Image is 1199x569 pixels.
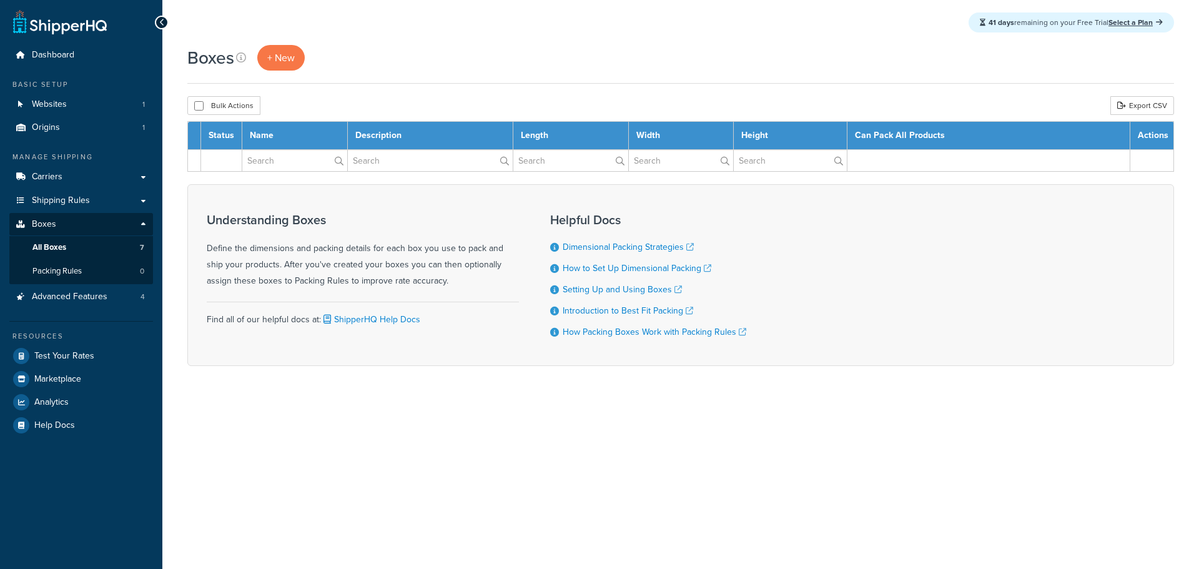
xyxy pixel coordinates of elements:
[34,351,94,362] span: Test Your Rates
[141,292,145,302] span: 4
[32,195,90,206] span: Shipping Rules
[267,51,295,65] span: + New
[201,122,242,150] th: Status
[9,391,153,413] a: Analytics
[207,213,519,289] div: Define the dimensions and packing details for each box you use to pack and ship your products. Af...
[989,17,1014,28] strong: 41 days
[9,345,153,367] a: Test Your Rates
[142,99,145,110] span: 1
[9,93,153,116] li: Websites
[207,302,519,328] div: Find all of our helpful docs at:
[9,44,153,67] a: Dashboard
[1130,122,1174,150] th: Actions
[9,285,153,309] li: Advanced Features
[32,266,82,277] span: Packing Rules
[32,292,107,302] span: Advanced Features
[563,283,682,296] a: Setting Up and Using Boxes
[563,262,711,275] a: How to Set Up Dimensional Packing
[9,368,153,390] a: Marketplace
[563,240,694,254] a: Dimensional Packing Strategies
[9,331,153,342] div: Resources
[242,150,347,171] input: Search
[9,236,153,259] a: All Boxes 7
[9,414,153,437] a: Help Docs
[734,122,847,150] th: Height
[9,213,153,236] a: Boxes
[563,304,693,317] a: Introduction to Best Fit Packing
[34,397,69,408] span: Analytics
[347,122,513,150] th: Description
[9,189,153,212] a: Shipping Rules
[734,150,847,171] input: Search
[1110,96,1174,115] a: Export CSV
[242,122,348,150] th: Name
[13,9,107,34] a: ShipperHQ Home
[34,374,81,385] span: Marketplace
[629,150,734,171] input: Search
[9,236,153,259] li: All Boxes
[9,79,153,90] div: Basic Setup
[187,96,260,115] button: Bulk Actions
[969,12,1174,32] div: remaining on your Free Trial
[9,93,153,116] a: Websites 1
[513,122,628,150] th: Length
[257,45,305,71] a: + New
[9,213,153,284] li: Boxes
[32,242,66,253] span: All Boxes
[142,122,145,133] span: 1
[9,166,153,189] a: Carriers
[32,122,60,133] span: Origins
[550,213,746,227] h3: Helpful Docs
[628,122,734,150] th: Width
[140,266,144,277] span: 0
[9,116,153,139] a: Origins 1
[513,150,628,171] input: Search
[9,260,153,283] li: Packing Rules
[32,50,74,61] span: Dashboard
[348,150,513,171] input: Search
[563,325,746,339] a: How Packing Boxes Work with Packing Rules
[9,152,153,162] div: Manage Shipping
[9,260,153,283] a: Packing Rules 0
[32,99,67,110] span: Websites
[9,285,153,309] a: Advanced Features 4
[187,46,234,70] h1: Boxes
[1108,17,1163,28] a: Select a Plan
[140,242,144,253] span: 7
[321,313,420,326] a: ShipperHQ Help Docs
[32,172,62,182] span: Carriers
[847,122,1130,150] th: Can Pack All Products
[207,213,519,227] h3: Understanding Boxes
[34,420,75,431] span: Help Docs
[9,116,153,139] li: Origins
[32,219,56,230] span: Boxes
